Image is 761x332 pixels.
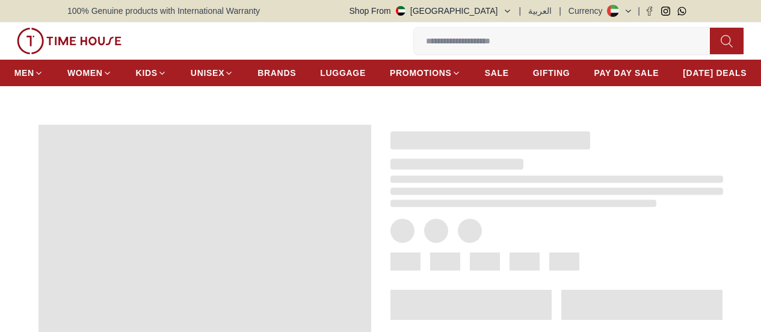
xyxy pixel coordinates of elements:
[528,5,552,17] button: العربية
[136,62,167,84] a: KIDS
[67,67,103,79] span: WOMEN
[320,62,366,84] a: LUGGAGE
[533,62,570,84] a: GIFTING
[661,7,670,16] a: Instagram
[645,7,654,16] a: Facebook
[677,7,686,16] a: Whatsapp
[136,67,158,79] span: KIDS
[485,67,509,79] span: SALE
[257,67,296,79] span: BRANDS
[396,6,405,16] img: United Arab Emirates
[320,67,366,79] span: LUGGAGE
[638,5,640,17] span: |
[683,67,747,79] span: [DATE] DEALS
[67,5,260,17] span: 100% Genuine products with International Warranty
[594,67,659,79] span: PAY DAY SALE
[533,67,570,79] span: GIFTING
[594,62,659,84] a: PAY DAY SALE
[14,67,34,79] span: MEN
[390,62,461,84] a: PROMOTIONS
[257,62,296,84] a: BRANDS
[559,5,561,17] span: |
[14,62,43,84] a: MEN
[683,62,747,84] a: [DATE] DEALS
[568,5,608,17] div: Currency
[485,62,509,84] a: SALE
[67,62,112,84] a: WOMEN
[519,5,522,17] span: |
[191,67,224,79] span: UNISEX
[390,67,452,79] span: PROMOTIONS
[17,28,122,54] img: ...
[350,5,512,17] button: Shop From[GEOGRAPHIC_DATA]
[191,62,233,84] a: UNISEX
